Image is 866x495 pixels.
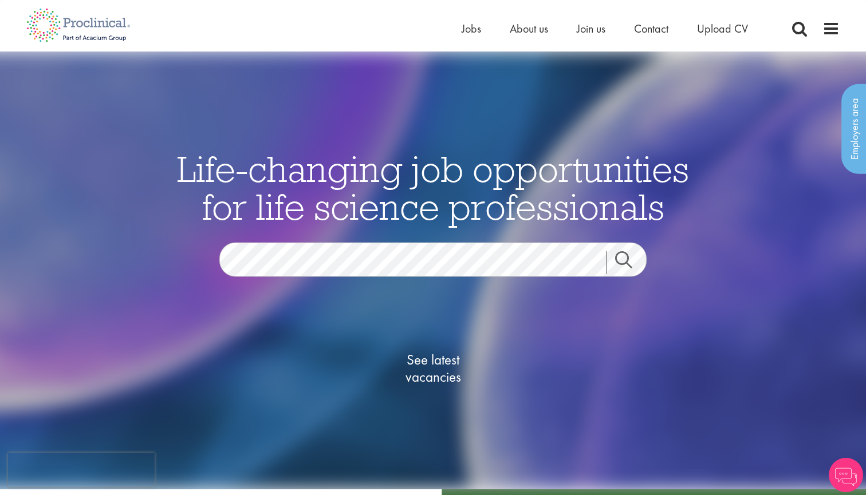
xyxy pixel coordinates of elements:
img: Chatbot [829,458,863,492]
a: Contact [634,21,668,36]
a: Jobs [462,21,481,36]
a: Job search submit button [606,251,655,274]
a: About us [510,21,548,36]
a: Join us [577,21,605,36]
iframe: reCAPTCHA [8,453,155,487]
span: Life-changing job opportunities for life science professionals [177,145,689,229]
a: See latestvacancies [376,305,490,431]
span: See latest vacancies [376,351,490,385]
a: Upload CV [697,21,748,36]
